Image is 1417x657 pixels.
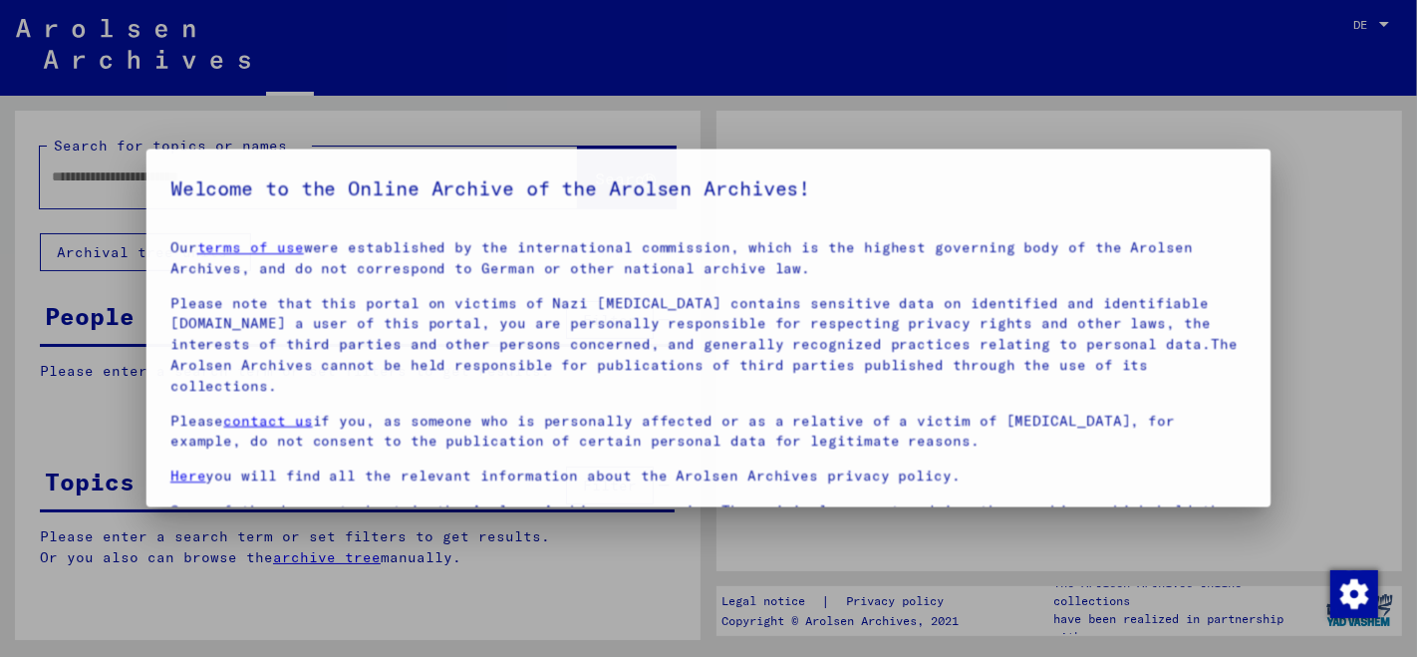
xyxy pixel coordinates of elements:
p: Some of the documents kept in the Arolsen Archives are copies.The originals are stored in other a... [165,502,1252,565]
a: terms of use [192,238,300,256]
img: Change consent [1330,570,1378,618]
div: Change consent [1329,569,1377,617]
p: Please if you, as someone who is personally affected or as a relative of a victim of [MEDICAL_DAT... [165,412,1252,454]
p: Our were established by the international commission, which is the highest governing body of the ... [165,237,1252,279]
a: contact us [219,413,309,431]
h5: Welcome to the Online Archive of the Arolsen Archives! [165,171,1252,203]
p: Please note that this portal on victims of Nazi [MEDICAL_DATA] contains sensitive data on identif... [165,293,1252,398]
p: you will find all the relevant information about the Arolsen Archives privacy policy. [165,468,1252,489]
a: Here [165,469,201,487]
